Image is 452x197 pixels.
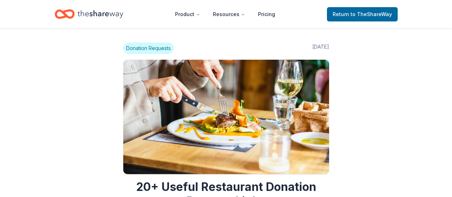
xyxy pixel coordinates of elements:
button: Product [169,7,206,21]
span: Donation Requests [123,43,174,54]
a: Home [55,6,123,23]
span: to TheShareWay [351,11,392,17]
a: Pricing [252,7,281,21]
img: Image for 20+ Useful Restaurant Donation Request Links [123,60,329,174]
a: Returnto TheShareWay [327,7,398,21]
button: Resources [207,7,251,21]
span: [DATE] [312,43,329,54]
nav: Main [169,6,281,23]
span: Return [333,10,392,19]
